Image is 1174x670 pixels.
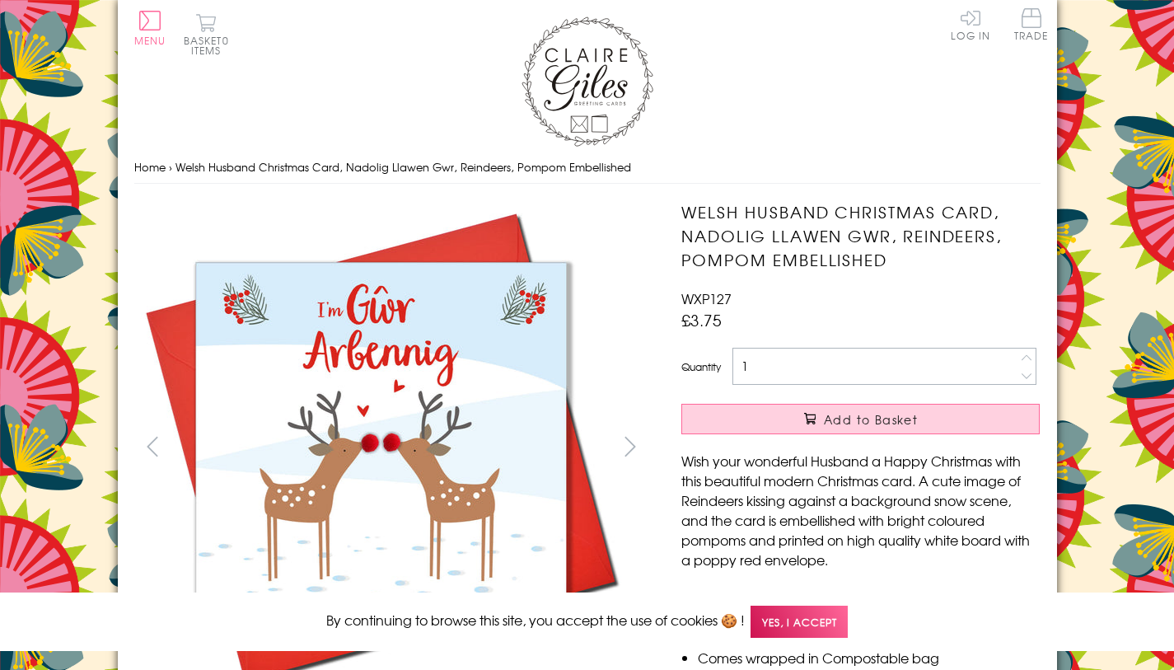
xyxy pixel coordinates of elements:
button: next [611,428,648,465]
li: Dimensions: 150mm x 150mm [698,588,1040,608]
p: Wish your wonderful Husband a Happy Christmas with this beautiful modern Christmas card. A cute i... [681,451,1040,569]
span: £3.75 [681,308,722,331]
button: Add to Basket [681,404,1040,434]
nav: breadcrumbs [134,151,1041,185]
button: prev [134,428,171,465]
button: Menu [134,11,166,45]
span: Trade [1014,8,1049,40]
span: › [169,159,172,175]
label: Quantity [681,359,721,374]
span: Menu [134,33,166,48]
li: Comes wrapped in Compostable bag [698,648,1040,668]
span: Welsh Husband Christmas Card, Nadolig Llawen Gwr, Reindeers, Pompom Embellished [175,159,631,175]
span: Add to Basket [824,411,918,428]
a: Log In [951,8,990,40]
span: WXP127 [681,288,732,308]
span: Yes, I accept [751,606,848,638]
button: Basket0 items [184,13,229,55]
h1: Welsh Husband Christmas Card, Nadolig Llawen Gwr, Reindeers, Pompom Embellished [681,200,1040,271]
span: 0 items [191,33,229,58]
a: Trade [1014,8,1049,44]
img: Welsh Husband Christmas Card, Nadolig Llawen Gwr, Reindeers, Pompom Embellished [648,200,1143,596]
img: Claire Giles Greetings Cards [522,16,653,147]
a: Home [134,159,166,175]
